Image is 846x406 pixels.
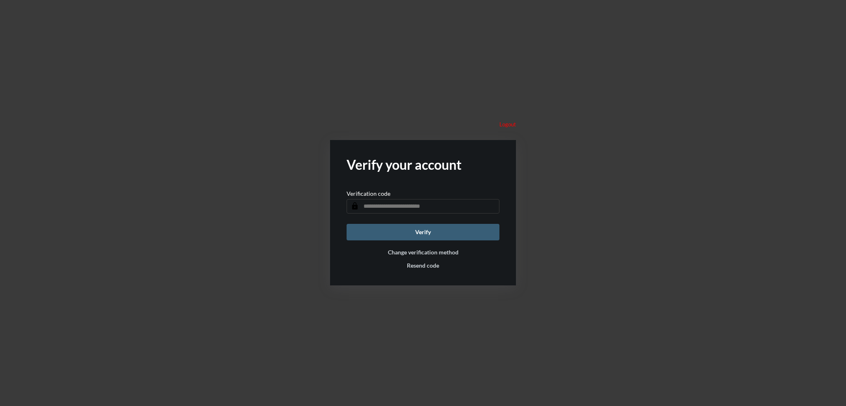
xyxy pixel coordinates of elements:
p: Verification code [347,190,390,197]
button: Verify [347,224,499,240]
h2: Verify your account [347,157,499,173]
button: Resend code [407,262,439,269]
p: Logout [499,121,516,128]
button: Change verification method [388,249,459,256]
